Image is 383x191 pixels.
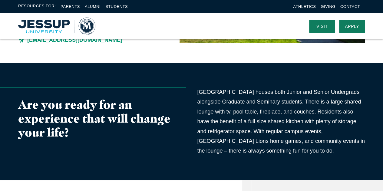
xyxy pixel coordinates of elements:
[85,4,101,9] a: Alumni
[293,4,316,9] a: Athletics
[339,20,365,33] a: Apply
[197,87,365,156] p: [GEOGRAPHIC_DATA] houses both Junior and Senior Undergrads alongside Graduate and Seminary studen...
[18,18,95,35] img: Multnomah University Logo
[105,4,128,9] a: Students
[18,35,156,45] a: [EMAIL_ADDRESS][DOMAIN_NAME]
[18,18,95,35] a: Home
[321,4,335,9] a: Giving
[18,98,186,140] h3: Are you ready for an experience that will change your life?
[18,3,56,10] span: Resources For:
[340,4,360,9] a: Contact
[61,4,80,9] a: Parents
[309,20,335,33] a: Visit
